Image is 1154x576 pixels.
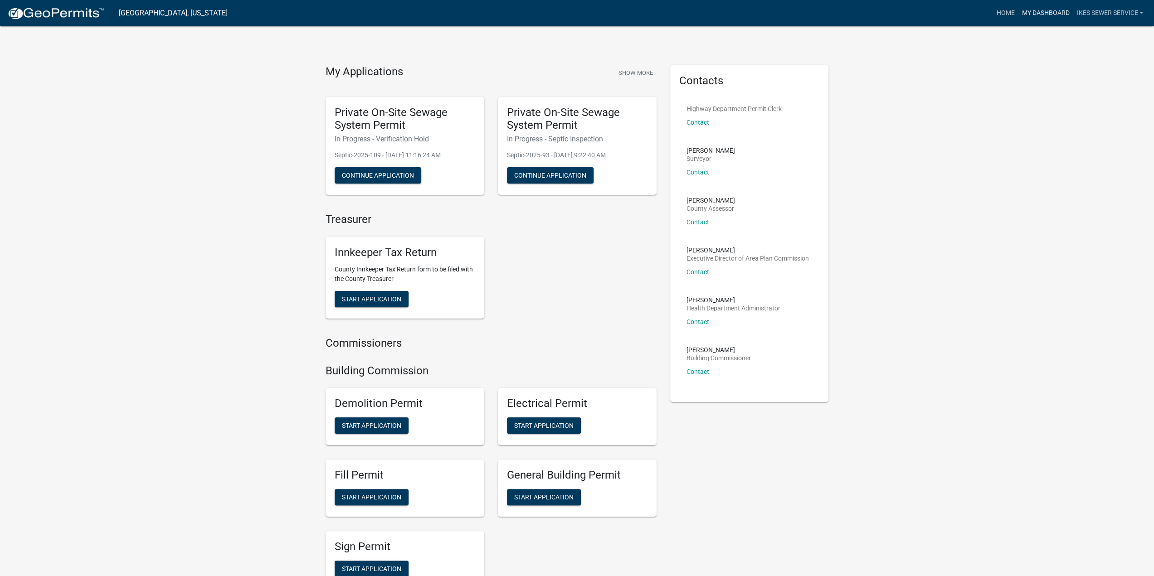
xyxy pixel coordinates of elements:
button: Start Application [335,489,409,505]
span: Start Application [514,422,574,429]
a: Contact [687,368,709,375]
h4: Commissioners [326,337,657,350]
button: Start Application [335,291,409,307]
h5: Contacts [679,74,820,87]
h4: Building Commission [326,364,657,378]
a: [GEOGRAPHIC_DATA], [US_STATE] [119,5,228,21]
h5: Innkeeper Tax Return [335,246,475,259]
h5: Sign Permit [335,540,475,553]
button: Start Application [507,489,581,505]
a: Contact [687,169,709,176]
p: [PERSON_NAME] [687,297,780,303]
p: County Innkeeper Tax Return form to be filed with the County Treasurer [335,265,475,284]
p: Building Commissioner [687,355,751,361]
span: Start Application [342,565,401,572]
h5: Fill Permit [335,469,475,482]
p: [PERSON_NAME] [687,197,735,203]
button: Start Application [507,417,581,434]
span: Start Application [342,494,401,501]
a: Contact [687,268,709,276]
span: Start Application [342,295,401,302]
button: Show More [615,65,657,80]
a: Home [993,5,1018,22]
span: Start Application [514,494,574,501]
h6: In Progress - Septic Inspection [507,135,648,143]
h5: Private On-Site Sewage System Permit [507,106,648,132]
button: Continue Application [507,167,594,184]
p: Septic-2025-93 - [DATE] 9:22:40 AM [507,150,648,160]
p: Surveyor [687,155,735,162]
button: Continue Application [335,167,421,184]
h4: Treasurer [326,213,657,226]
p: Septic-2025-109 - [DATE] 11:16:24 AM [335,150,475,160]
p: [PERSON_NAME] [687,147,735,154]
h5: Demolition Permit [335,397,475,410]
a: Contact [687,318,709,325]
h4: My Applications [326,65,403,79]
a: Contact [687,119,709,126]
a: Ikes Sewer Service [1073,5,1147,22]
button: Start Application [335,417,409,434]
p: Health Department Administrator [687,305,780,311]
p: Executive Director of Area Plan Commission [687,255,809,261]
h5: Private On-Site Sewage System Permit [335,106,475,132]
p: [PERSON_NAME] [687,247,809,253]
h5: General Building Permit [507,469,648,482]
h5: Electrical Permit [507,397,648,410]
a: Contact [687,218,709,226]
a: My Dashboard [1018,5,1073,22]
p: [PERSON_NAME] [687,347,751,353]
p: County Assessor [687,205,735,212]
span: Start Application [342,422,401,429]
h6: In Progress - Verification Hold [335,135,475,143]
p: Highway Department Permit Clerk [687,106,782,112]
